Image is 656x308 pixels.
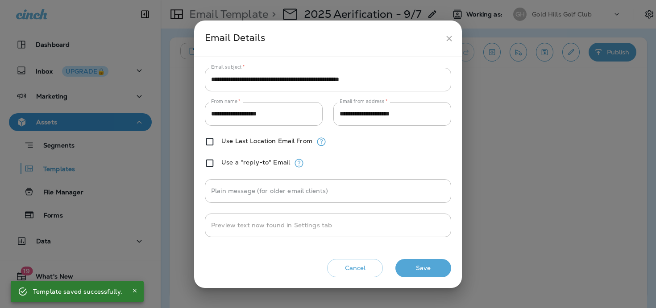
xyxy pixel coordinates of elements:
button: Cancel [327,259,383,277]
label: From name [211,98,241,105]
div: Email Details [205,30,441,47]
button: Close [129,285,140,296]
label: Email subject [211,64,245,70]
button: close [441,30,457,47]
label: Email from address [340,98,387,105]
label: Use a "reply-to" Email [221,159,290,166]
button: Save [395,259,451,277]
div: Template saved successfully. [33,283,122,300]
label: Use Last Location Email From [221,137,312,144]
